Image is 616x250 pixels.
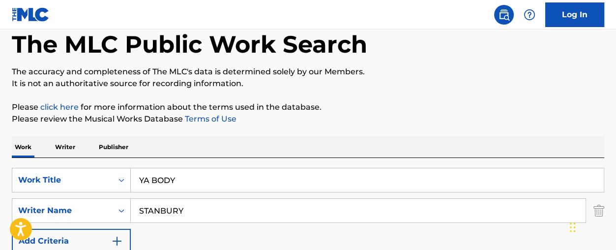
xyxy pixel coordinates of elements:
[12,113,604,125] p: Please review the Musical Works Database
[570,213,576,242] div: Drag
[12,7,50,22] img: MLC Logo
[524,9,535,21] img: help
[18,174,107,186] div: Work Title
[40,102,79,112] a: click here
[12,137,34,157] p: Work
[567,203,616,250] iframe: Chat Widget
[18,205,107,217] div: Writer Name
[494,5,514,25] a: Public Search
[12,66,604,78] p: The accuracy and completeness of The MLC's data is determined solely by our Members.
[96,137,131,157] p: Publisher
[593,198,604,223] img: Delete Criterion
[545,2,604,27] a: Log In
[520,5,539,25] div: Help
[183,114,236,124] a: Terms of Use
[111,235,123,247] img: 9d2ae6d4665cec9f34b9.svg
[52,137,78,157] p: Writer
[498,9,510,21] img: search
[12,101,604,113] p: Please for more information about the terms used in the database.
[12,30,367,59] h1: The MLC Public Work Search
[12,78,604,90] p: It is not an authoritative source for recording information.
